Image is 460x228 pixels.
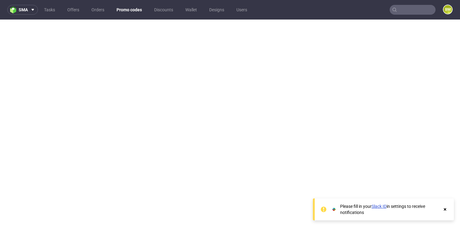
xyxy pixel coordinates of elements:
img: logo [10,6,19,13]
figcaption: BM [443,5,452,14]
a: Designs [206,5,228,15]
a: Discounts [150,5,177,15]
button: sma [7,5,38,15]
a: Tasks [40,5,59,15]
img: Slack [331,206,337,212]
a: Wallet [182,5,201,15]
span: sma [19,8,28,12]
div: Please fill in your in settings to receive notifications [340,203,439,215]
a: Slack ID [372,204,387,209]
a: Orders [88,5,108,15]
a: Users [233,5,251,15]
a: Promo codes [113,5,146,15]
a: Offers [64,5,83,15]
